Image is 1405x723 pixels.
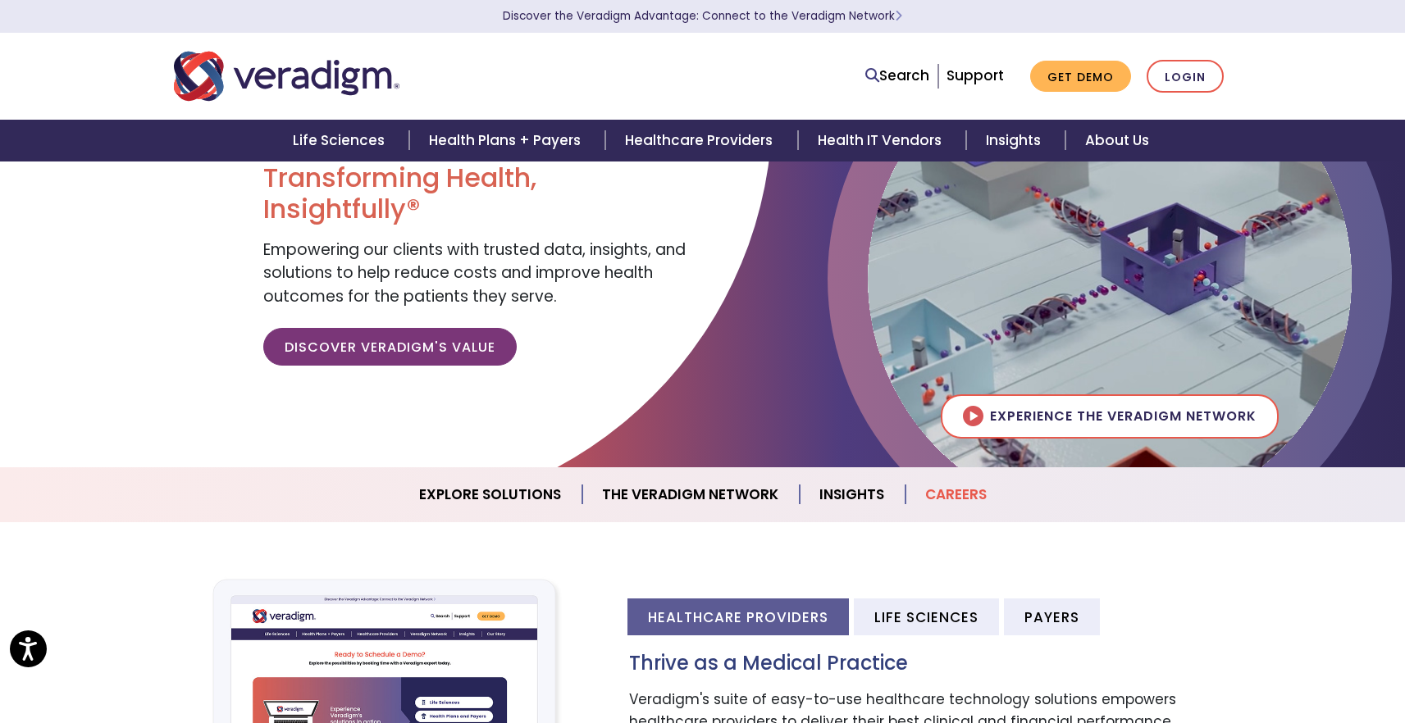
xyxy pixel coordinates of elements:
[627,598,849,635] li: Healthcare Providers
[905,474,1006,516] a: Careers
[399,474,582,516] a: Explore Solutions
[1065,120,1169,161] a: About Us
[1030,61,1131,93] a: Get Demo
[966,120,1065,161] a: Insights
[174,49,399,103] img: Veradigm logo
[263,239,686,307] span: Empowering our clients with trusted data, insights, and solutions to help reduce costs and improv...
[503,8,902,24] a: Discover the Veradigm Advantage: Connect to the Veradigm NetworkLearn More
[605,120,797,161] a: Healthcare Providers
[1004,598,1100,635] li: Payers
[800,474,905,516] a: Insights
[263,328,517,366] a: Discover Veradigm's Value
[947,66,1004,85] a: Support
[895,8,902,24] span: Learn More
[409,120,605,161] a: Health Plans + Payers
[798,120,966,161] a: Health IT Vendors
[582,474,800,516] a: The Veradigm Network
[865,65,929,87] a: Search
[1147,60,1224,93] a: Login
[629,652,1232,675] h3: Thrive as a Medical Practice
[273,120,409,161] a: Life Sciences
[263,162,690,225] h1: Transforming Health, Insightfully®
[854,598,999,635] li: Life Sciences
